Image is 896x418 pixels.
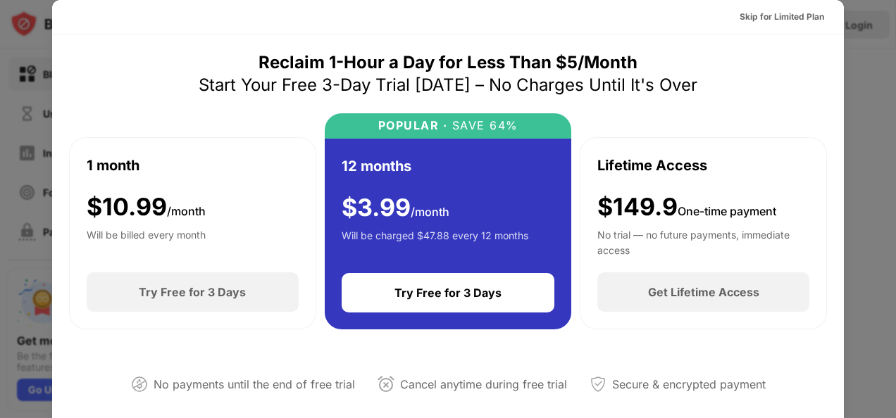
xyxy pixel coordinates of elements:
div: No payments until the end of free trial [154,374,355,395]
div: POPULAR · [378,119,448,132]
div: No trial — no future payments, immediate access [597,227,809,255]
span: /month [411,205,449,219]
div: Try Free for 3 Days [394,286,502,300]
div: 12 months [342,156,411,177]
img: secured-payment [590,376,606,393]
div: Skip for Limited Plan [740,10,824,24]
div: Lifetime Access [597,155,707,176]
img: not-paying [131,376,148,393]
div: Start Your Free 3-Day Trial [DATE] – No Charges Until It's Over [199,74,697,96]
span: /month [167,204,206,218]
div: Try Free for 3 Days [139,285,246,299]
div: $ 3.99 [342,194,449,222]
div: Will be charged $47.88 every 12 months [342,228,528,256]
img: cancel-anytime [378,376,394,393]
div: SAVE 64% [447,119,518,132]
div: Get Lifetime Access [648,285,759,299]
div: $ 10.99 [87,193,206,222]
div: $149.9 [597,193,776,222]
span: One-time payment [678,204,776,218]
div: Will be billed every month [87,227,206,255]
div: 1 month [87,155,139,176]
div: Secure & encrypted payment [612,374,766,395]
div: Reclaim 1-Hour a Day for Less Than $5/Month [259,51,637,74]
div: Cancel anytime during free trial [400,374,567,395]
